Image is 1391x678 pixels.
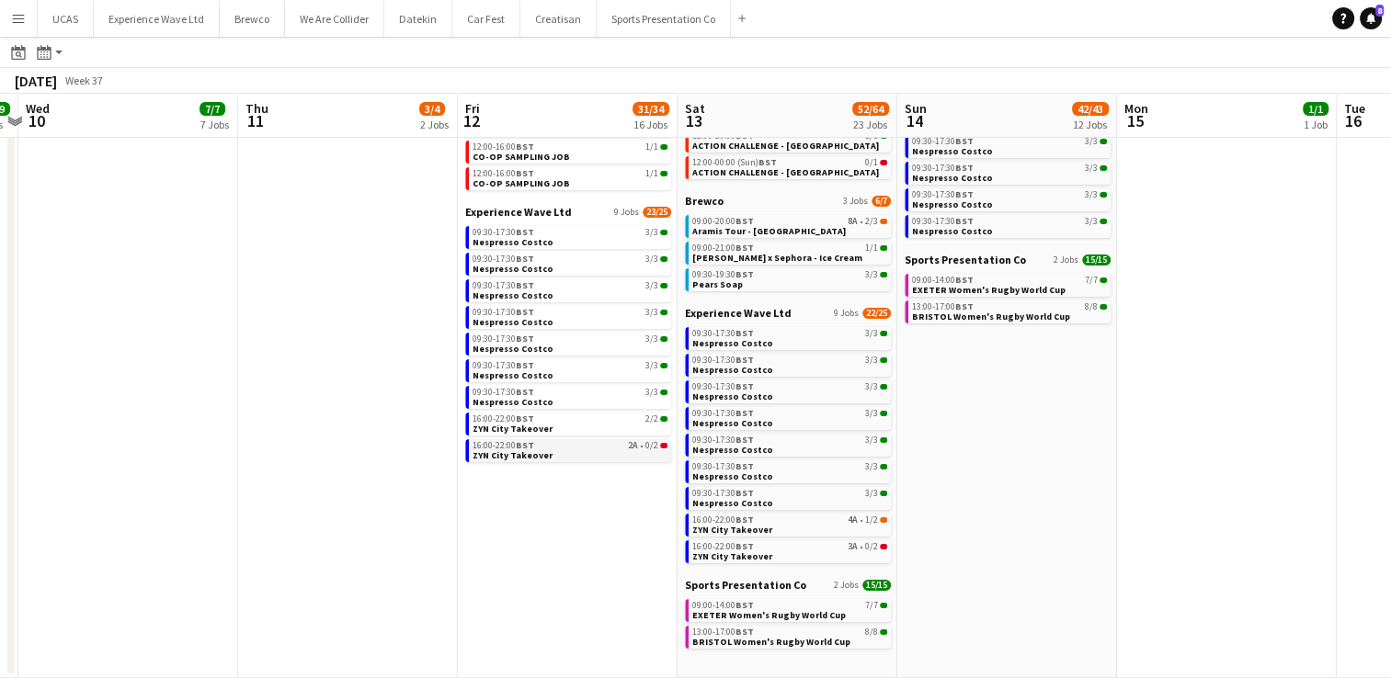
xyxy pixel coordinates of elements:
a: 09:00-14:00BST7/7EXETER Women's Rugby World Cup [912,274,1107,295]
span: 14 [902,110,927,131]
span: BST [516,359,534,371]
span: 2 Jobs [1054,254,1078,266]
span: 1/2 [865,515,878,525]
span: CO-OP SAMPLING JOB [473,151,570,163]
span: 09:30-17:30 [912,217,974,226]
button: Experience Wave Ltd [94,1,220,37]
span: Nespresso Costco [692,470,773,482]
span: 3/3 [660,390,667,395]
span: 12:00-16:00 [473,169,534,178]
span: Nespresso Costco [692,444,773,456]
a: Sports Presentation Co2 Jobs15/15 [905,253,1111,266]
span: BST [955,162,974,174]
span: 3/3 [880,491,887,496]
span: BST [735,215,754,227]
span: 4A [848,515,858,525]
a: 12:00-16:00BST1/1CO-OP SAMPLING JOB [473,167,667,188]
a: 13:00-17:00BST8/8BRISTOL Women's Rugby World Cup [692,626,887,647]
div: Experience Wave Ltd9 Jobs23/2509:30-17:30BST3/3Nespresso Costco09:30-17:30BST3/3Nespresso Costco0... [465,205,671,466]
div: Experience Wave Ltd7 Jobs21/2109:30-17:30BST3/3Nespresso Costco09:30-17:30BST3/3Nespresso Costco0... [905,34,1111,253]
span: 8/8 [880,629,887,635]
div: • [473,441,667,450]
span: 15 [1122,110,1148,131]
span: 09:00-21:00 [692,243,754,253]
a: 16:00-22:00BST2A•0/2ZYN City Takeover [473,439,667,460]
span: BST [516,167,534,179]
span: Nespresso Costco [692,390,773,402]
span: 8 [1375,5,1384,17]
span: 0/2 [880,544,887,549]
span: 3/3 [660,336,667,342]
span: 16:00-22:00 [692,515,754,525]
span: 23/25 [643,207,671,218]
span: 3/3 [645,361,658,370]
a: 12:00-00:00 (Sun)BST0/1ACTION CHALLENGE - [GEOGRAPHIC_DATA] [692,156,887,177]
span: 7/7 [880,603,887,608]
span: 3/3 [865,270,878,279]
span: 1/1 [645,142,658,152]
span: 0/2 [865,542,878,551]
span: 16:00-22:00 [473,441,534,450]
span: 3/3 [645,254,658,264]
a: 09:00-14:00BST7/7EXETER Women's Rugby World Cup [692,599,887,620]
span: 7/7 [1100,277,1107,283]
a: 09:30-17:30BST3/3Nespresso Costco [912,135,1107,156]
span: BST [758,156,777,168]
span: 2 Jobs [834,580,859,591]
button: We Are Collider [285,1,384,37]
span: BRISTOL Women's Rugby World Cup [912,311,1070,322]
span: 3/3 [1085,137,1098,146]
span: 09:30-17:30 [912,164,974,173]
span: 0/1 [880,160,887,165]
span: 3/3 [660,363,667,368]
div: [DATE] [15,72,57,90]
span: 09:30-17:30 [692,356,754,365]
a: 09:30-17:30BST3/3Nespresso Costco [912,188,1107,209]
span: 3/3 [1100,219,1107,224]
span: BST [516,279,534,291]
a: 09:30-17:30BST3/3Nespresso Costco [692,327,887,348]
span: Sports Presentation Co [905,253,1026,266]
button: Datekin [384,1,452,37]
div: 16 Jobs [633,118,668,131]
div: 1 Job [1304,118,1328,131]
a: 09:30-17:30BST3/3Nespresso Costco [912,162,1107,183]
span: 3/3 [660,230,667,235]
a: 09:30-17:30BST3/3Nespresso Costco [473,306,667,327]
span: 3/3 [865,382,878,391]
span: 42/43 [1072,102,1109,116]
span: 3/3 [865,329,878,338]
span: Nespresso Costco [473,369,553,381]
div: 2 Jobs [420,118,449,131]
a: 16:00-22:00BST2/2ZYN City Takeover [473,412,667,434]
span: Nespresso Costco [473,343,553,355]
span: 13 [682,110,705,131]
div: 12 Jobs [1073,118,1108,131]
span: 15/15 [862,580,891,591]
a: 09:30-17:30BST3/3Nespresso Costco [692,380,887,401]
span: Wed [26,100,50,117]
a: 09:30-17:30BST3/3Nespresso Costco [692,460,887,481]
span: 3/3 [660,283,667,288]
span: EXETER Women's Rugby World Cup [692,609,846,621]
a: 09:30-17:30BST3/3Nespresso Costco [692,487,887,508]
div: • [692,217,887,226]
span: 09:00-14:00 [692,601,754,610]
span: 09:00-14:00 [912,276,974,285]
a: 09:30-17:30BST3/3Nespresso Costco [473,226,667,247]
span: Nespresso Costco [692,497,773,509]
span: Week 37 [61,73,107,87]
span: Nespresso Costco [912,198,993,210]
span: Estée Lauder x Sephora - Ice Cream [692,252,862,264]
a: 12:00-16:00BST1/1CO-OP SAMPLING JOB [473,141,667,162]
div: Datekin3 Jobs3/307:00-11:00BST1/1CO-OP SAMPLING JOB12:00-16:00BST1/1CO-OP SAMPLING JOB12:00-16:00... [465,93,671,205]
span: 3/3 [1100,139,1107,144]
span: 09:30-17:30 [692,489,754,498]
span: 09:30-17:30 [692,435,754,445]
span: 9 Jobs [614,207,639,218]
span: Thu [245,100,268,117]
span: 8A [848,217,858,226]
a: 09:30-17:30BST3/3Nespresso Costco [692,434,887,455]
div: Sports Presentation Co2 Jobs15/1509:00-14:00BST7/7EXETER Women's Rugby World Cup13:00-17:00BST8/8... [905,253,1111,327]
span: 09:30-17:30 [473,388,534,397]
